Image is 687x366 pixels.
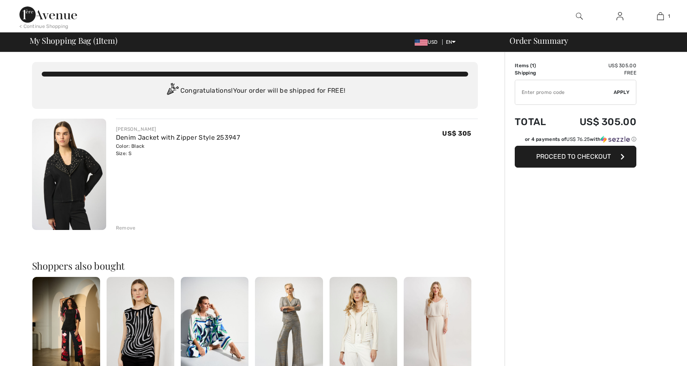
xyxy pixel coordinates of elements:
[616,11,623,21] img: My Info
[500,36,682,45] div: Order Summary
[42,83,468,99] div: Congratulations! Your order will be shipped for FREE!
[614,89,630,96] span: Apply
[116,143,240,157] div: Color: Black Size: S
[446,39,456,45] span: EN
[19,23,68,30] div: < Continue Shopping
[532,63,534,68] span: 1
[515,69,558,77] td: Shipping
[19,6,77,23] img: 1ère Avenue
[515,146,636,168] button: Proceed to Checkout
[640,11,680,21] a: 1
[566,136,590,142] span: US$ 76.25
[558,62,636,69] td: US$ 305.00
[442,130,471,137] span: US$ 305
[116,134,240,141] a: Denim Jacket with Zipper Style 253947
[601,136,630,143] img: Sezzle
[415,39,428,46] img: US Dollar
[515,108,558,136] td: Total
[525,136,636,143] div: or 4 payments of with
[164,83,180,99] img: Congratulation2.svg
[415,39,441,45] span: USD
[558,69,636,77] td: Free
[116,126,240,133] div: [PERSON_NAME]
[668,13,670,20] span: 1
[576,11,583,21] img: search the website
[558,108,636,136] td: US$ 305.00
[610,11,630,21] a: Sign In
[536,153,611,160] span: Proceed to Checkout
[657,11,664,21] img: My Bag
[515,62,558,69] td: Items ( )
[116,224,136,232] div: Remove
[515,80,614,104] input: Promo code
[32,119,106,230] img: Denim Jacket with Zipper Style 253947
[96,34,98,45] span: 1
[32,261,478,270] h2: Shoppers also bought
[30,36,118,45] span: My Shopping Bag ( Item)
[515,136,636,146] div: or 4 payments ofUS$ 76.25withSezzle Click to learn more about Sezzle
